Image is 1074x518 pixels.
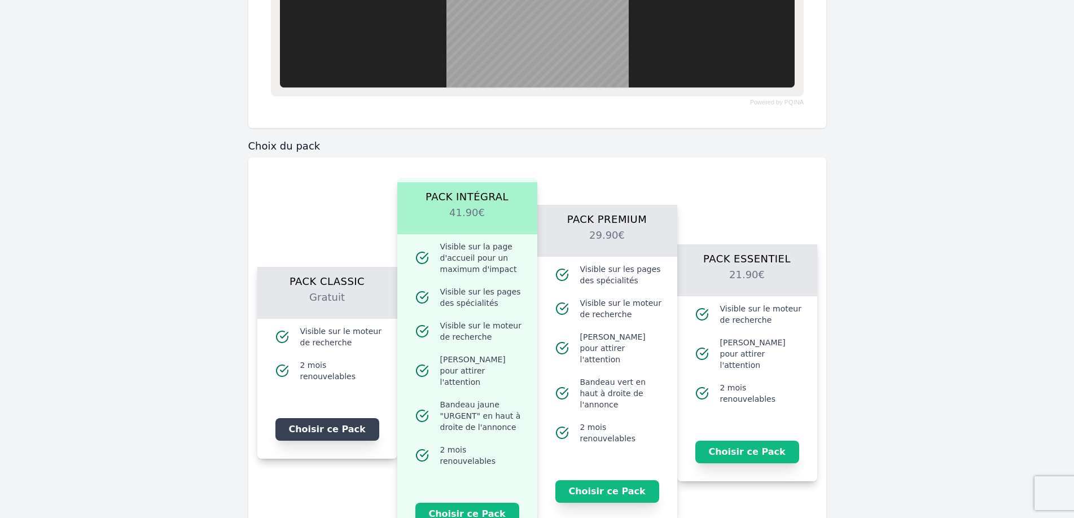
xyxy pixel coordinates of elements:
[300,326,384,348] span: Visible sur le moteur de recherche
[440,399,524,433] span: Bandeau jaune "URGENT" en haut à droite de l'annonce
[580,297,664,320] span: Visible sur le moteur de recherche
[271,267,384,289] h1: Pack Classic
[580,422,664,444] span: 2 mois renouvelables
[411,182,524,205] h1: Pack Intégral
[691,267,804,296] h2: 21.90€
[275,418,379,441] button: Choisir ce Pack
[695,441,799,463] button: Choisir ce Pack
[580,331,664,365] span: [PERSON_NAME] pour attirer l'attention
[720,382,804,405] span: 2 mois renouvelables
[555,480,659,503] button: Choisir ce Pack
[440,320,524,343] span: Visible sur le moteur de recherche
[720,337,804,371] span: [PERSON_NAME] pour attirer l'attention
[749,100,803,105] a: Powered by PQINA
[580,264,664,286] span: Visible sur les pages des spécialités
[551,205,664,227] h1: Pack Premium
[440,241,524,275] span: Visible sur la page d'accueil pour un maximum d'impact
[440,286,524,309] span: Visible sur les pages des spécialités
[580,376,664,410] span: Bandeau vert en haut à droite de l'annonce
[440,444,524,467] span: 2 mois renouvelables
[300,359,384,382] span: 2 mois renouvelables
[720,303,804,326] span: Visible sur le moteur de recherche
[411,205,524,234] h2: 41.90€
[440,354,524,388] span: [PERSON_NAME] pour attirer l'attention
[691,244,804,267] h1: Pack Essentiel
[271,289,384,319] h2: Gratuit
[551,227,664,257] h2: 29.90€
[248,139,826,153] h3: Choix du pack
